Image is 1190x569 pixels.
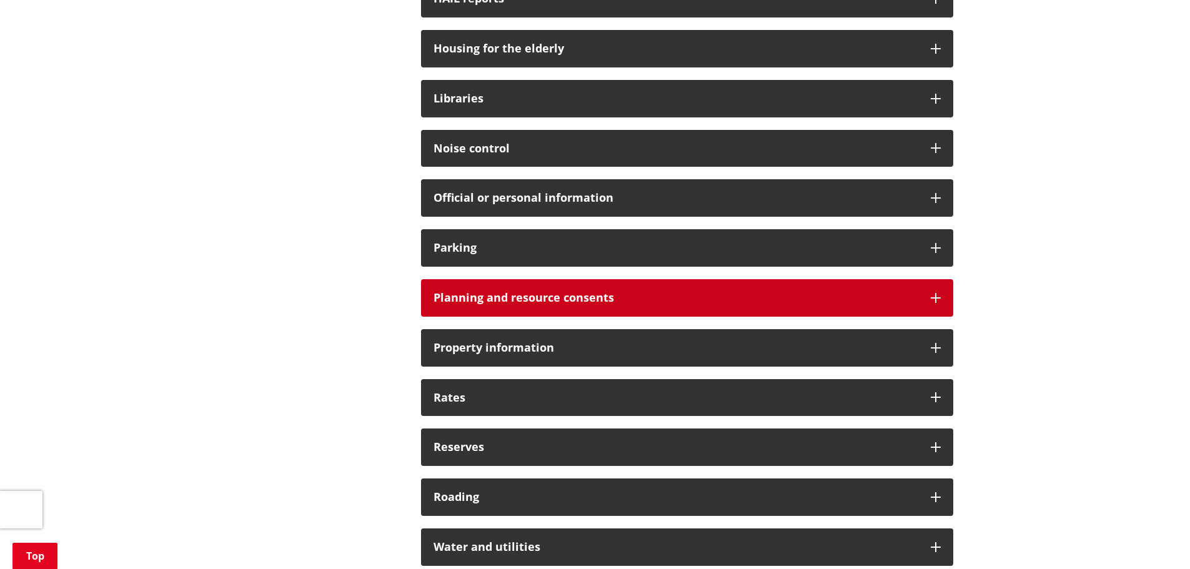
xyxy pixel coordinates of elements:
h3: Reserves [434,441,918,453]
h3: Property information [434,342,918,354]
h3: Rates [434,392,918,404]
h3: Water and utilities [434,541,918,553]
h3: Official or personal information [434,192,918,204]
iframe: Messenger Launcher [1133,517,1178,562]
h3: Parking [434,242,918,254]
h3: Roading [434,491,918,503]
h3: Noise control [434,142,918,155]
a: Top [12,543,57,569]
h3: Planning and resource consents [434,292,918,304]
h3: Libraries [434,92,918,105]
h3: Housing for the elderly [434,42,918,55]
